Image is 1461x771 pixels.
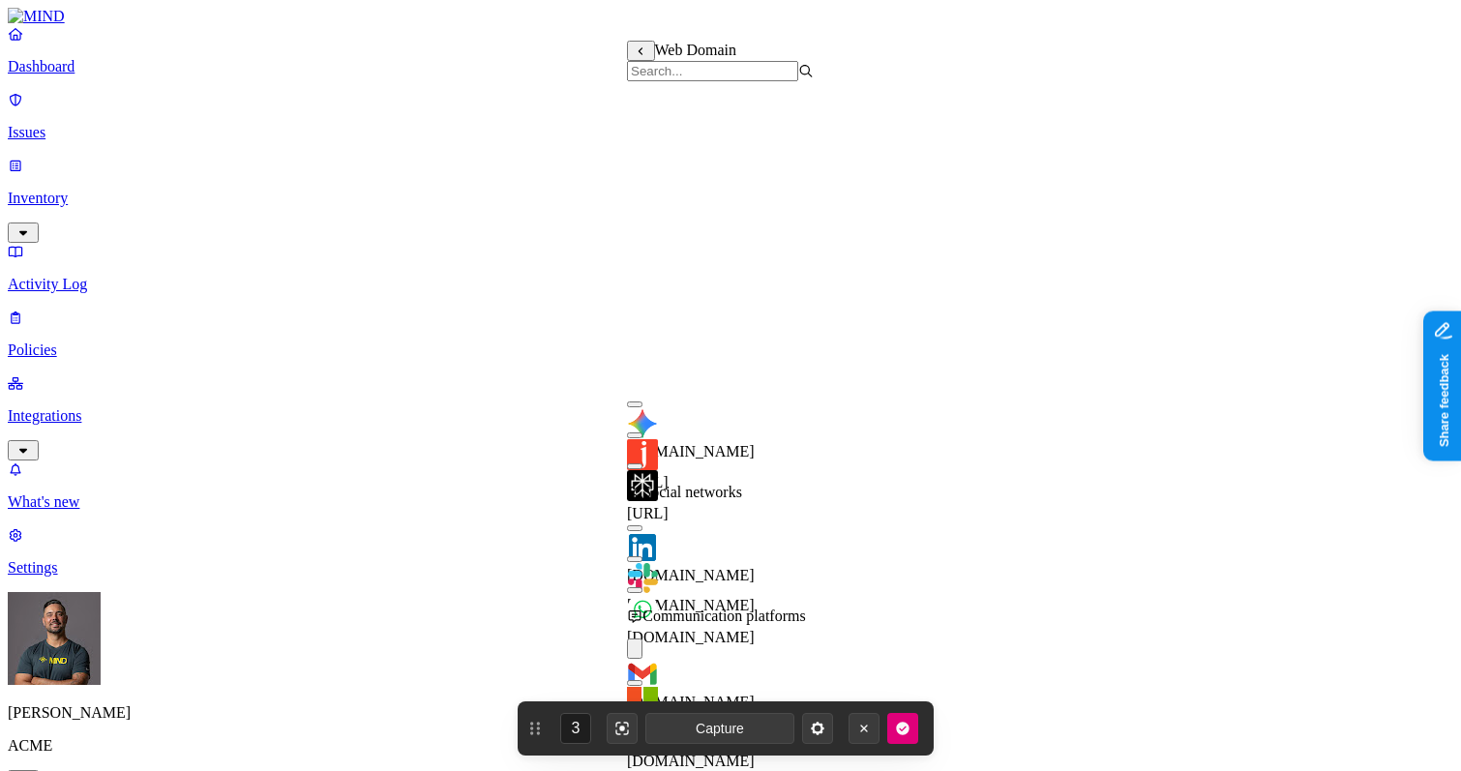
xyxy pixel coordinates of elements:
a: MIND [8,8,1453,25]
a: Dashboard [8,25,1453,75]
span: [DOMAIN_NAME] [627,629,755,645]
img: jasper.ai favicon [627,439,658,470]
p: [PERSON_NAME] [8,704,1453,722]
a: Settings [8,526,1453,577]
span: Web Domain [655,42,736,58]
div: Communication platforms [627,608,814,625]
p: Inventory [8,190,1453,207]
img: Samuel Hill [8,592,101,685]
a: Activity Log [8,243,1453,293]
p: Policies [8,341,1453,359]
img: linkedin.com favicon [627,532,658,563]
img: outlook.office.com favicon [627,687,658,718]
a: Integrations [8,374,1453,458]
img: slack.com favicon [627,563,658,593]
img: perplexity.ai favicon [627,470,658,501]
span: [DOMAIN_NAME] [627,753,755,769]
p: Integrations [8,407,1453,425]
a: Inventory [8,157,1453,240]
input: Search... [627,61,798,81]
a: Issues [8,91,1453,141]
p: Activity Log [8,276,1453,293]
img: MIND [8,8,65,25]
p: What's new [8,493,1453,511]
p: Issues [8,124,1453,141]
img: web.whatsapp.com favicon [627,594,658,625]
img: mail.google.com favicon [627,659,658,690]
span: [URL] [627,505,669,521]
img: gemini.google.com favicon [627,408,658,439]
p: Dashboard [8,58,1453,75]
div: Social networks [627,484,814,501]
p: Settings [8,559,1453,577]
a: What's new [8,460,1453,511]
a: Policies [8,309,1453,359]
p: ACME [8,737,1453,755]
